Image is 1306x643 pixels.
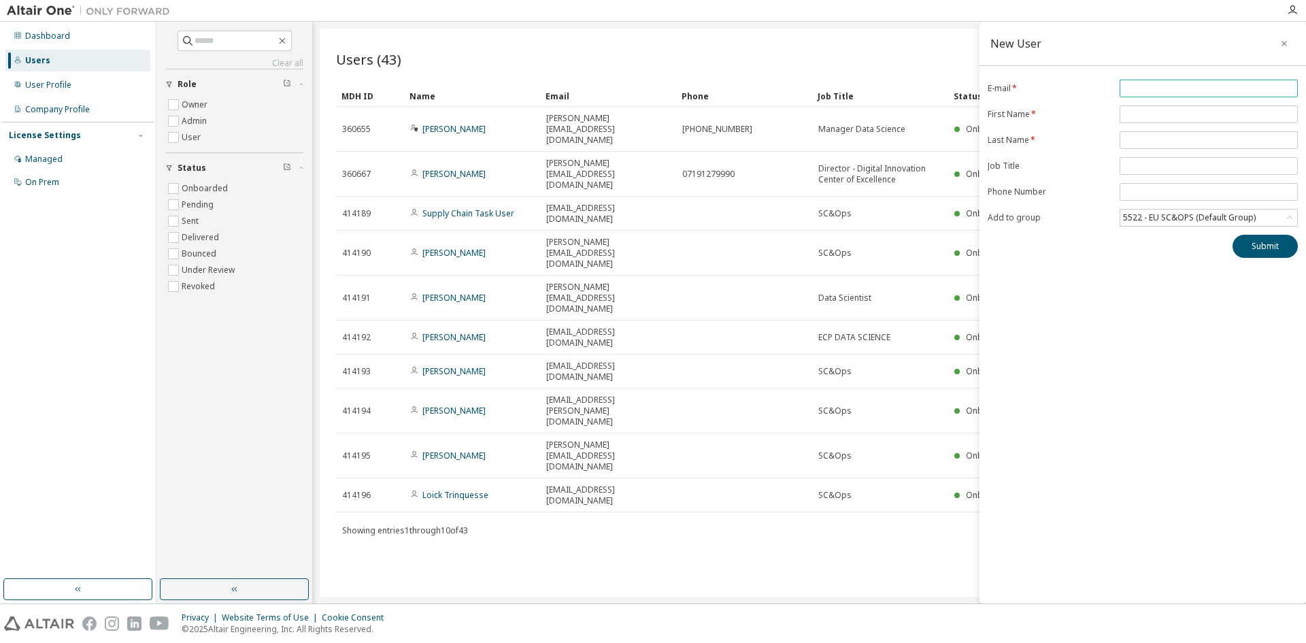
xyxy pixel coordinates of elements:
[165,58,303,69] a: Clear all
[342,406,371,416] span: 414194
[966,365,1012,377] span: Onboarded
[342,366,371,377] span: 414193
[682,169,735,180] span: 07191279990
[127,616,141,631] img: linkedin.svg
[322,612,392,623] div: Cookie Consent
[546,395,670,427] span: [EMAIL_ADDRESS][PERSON_NAME][DOMAIN_NAME]
[336,50,401,69] span: Users (43)
[165,69,303,99] button: Role
[182,197,216,213] label: Pending
[682,124,752,135] span: [PHONE_NUMBER]
[966,247,1012,259] span: Onboarded
[818,490,852,501] span: SC&Ops
[25,31,70,42] div: Dashboard
[682,85,807,107] div: Phone
[966,489,1012,501] span: Onboarded
[342,525,468,536] span: Showing entries 1 through 10 of 43
[818,332,890,343] span: ECP DATA SCIENCE
[342,450,371,461] span: 414195
[546,440,670,472] span: [PERSON_NAME][EMAIL_ADDRESS][DOMAIN_NAME]
[222,612,322,623] div: Website Terms of Use
[283,163,291,174] span: Clear filter
[341,85,399,107] div: MDH ID
[546,85,671,107] div: Email
[182,623,392,635] p: © 2025 Altair Engineering, Inc. All Rights Reserved.
[25,55,50,66] div: Users
[954,85,1212,107] div: Status
[182,262,237,278] label: Under Review
[422,365,486,377] a: [PERSON_NAME]
[546,282,670,314] span: [PERSON_NAME][EMAIL_ADDRESS][DOMAIN_NAME]
[182,229,222,246] label: Delivered
[342,248,371,259] span: 414190
[988,186,1111,197] label: Phone Number
[818,248,852,259] span: SC&Ops
[1233,235,1298,258] button: Submit
[25,104,90,115] div: Company Profile
[546,113,670,146] span: [PERSON_NAME][EMAIL_ADDRESS][DOMAIN_NAME]
[818,208,852,219] span: SC&Ops
[283,79,291,90] span: Clear filter
[422,247,486,259] a: [PERSON_NAME]
[546,203,670,225] span: [EMAIL_ADDRESS][DOMAIN_NAME]
[422,331,486,343] a: [PERSON_NAME]
[546,327,670,348] span: [EMAIL_ADDRESS][DOMAIN_NAME]
[342,169,371,180] span: 360667
[988,135,1111,146] label: Last Name
[342,293,371,303] span: 414191
[105,616,119,631] img: instagram.svg
[25,154,63,165] div: Managed
[178,163,206,174] span: Status
[966,168,1012,180] span: Onboarded
[818,366,852,377] span: SC&Ops
[966,208,1012,219] span: Onboarded
[422,292,486,303] a: [PERSON_NAME]
[1121,210,1258,225] div: 5522 - EU SC&OPS (Default Group)
[178,79,197,90] span: Role
[988,161,1111,171] label: Job Title
[342,208,371,219] span: 414189
[25,80,71,90] div: User Profile
[342,490,371,501] span: 414196
[818,450,852,461] span: SC&Ops
[182,180,231,197] label: Onboarded
[182,612,222,623] div: Privacy
[409,85,535,107] div: Name
[988,83,1111,94] label: E-mail
[422,450,486,461] a: [PERSON_NAME]
[966,450,1012,461] span: Onboarded
[422,123,486,135] a: [PERSON_NAME]
[966,292,1012,303] span: Onboarded
[182,246,219,262] label: Bounced
[546,484,670,506] span: [EMAIL_ADDRESS][DOMAIN_NAME]
[422,489,488,501] a: Loick Trinquesse
[818,163,942,185] span: Director - Digital Innovation Center of Excellence
[165,153,303,183] button: Status
[9,130,81,141] div: License Settings
[182,129,203,146] label: User
[182,278,218,295] label: Revoked
[4,616,74,631] img: altair_logo.svg
[818,406,852,416] span: SC&Ops
[1120,210,1297,226] div: 5522 - EU SC&OPS (Default Group)
[182,213,201,229] label: Sent
[966,123,1012,135] span: Onboarded
[818,124,905,135] span: Manager Data Science
[182,113,210,129] label: Admin
[25,177,59,188] div: On Prem
[966,405,1012,416] span: Onboarded
[342,124,371,135] span: 360655
[7,4,177,18] img: Altair One
[818,85,943,107] div: Job Title
[422,405,486,416] a: [PERSON_NAME]
[546,237,670,269] span: [PERSON_NAME][EMAIL_ADDRESS][DOMAIN_NAME]
[182,97,210,113] label: Owner
[150,616,169,631] img: youtube.svg
[988,109,1111,120] label: First Name
[990,38,1041,49] div: New User
[342,332,371,343] span: 414192
[988,212,1111,223] label: Add to group
[422,208,514,219] a: Supply Chain Task User
[422,168,486,180] a: [PERSON_NAME]
[546,361,670,382] span: [EMAIL_ADDRESS][DOMAIN_NAME]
